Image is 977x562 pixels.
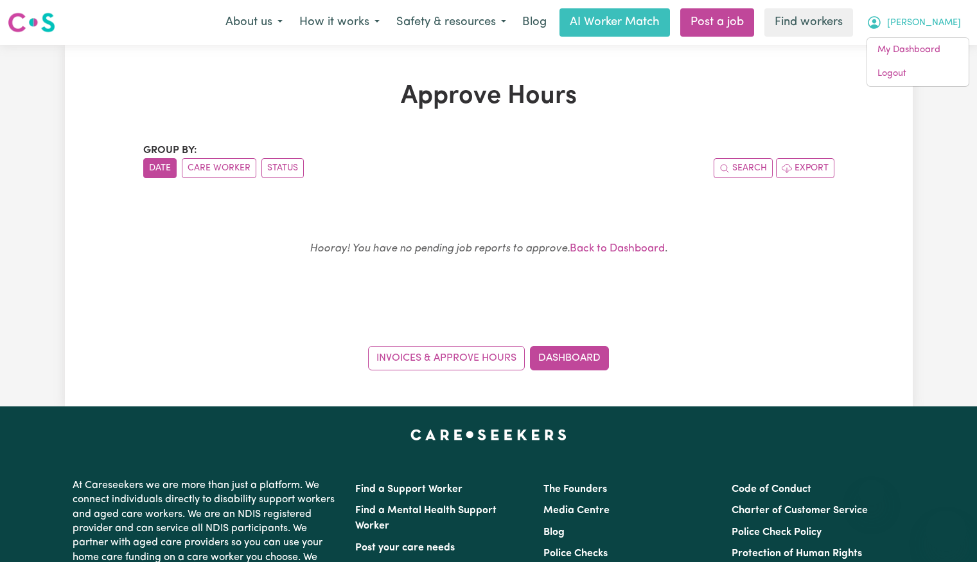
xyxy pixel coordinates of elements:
a: Post a job [680,8,754,37]
a: Dashboard [530,346,609,370]
img: Careseekers logo [8,11,55,34]
a: Find a Support Worker [355,484,462,494]
button: sort invoices by care worker [182,158,256,178]
a: Blog [515,8,554,37]
a: AI Worker Match [559,8,670,37]
a: Protection of Human Rights [732,548,862,559]
a: Back to Dashboard [570,243,665,254]
a: Invoices & Approve Hours [368,346,525,370]
button: How it works [291,9,388,36]
a: Careseekers home page [410,430,567,440]
a: Post your care needs [355,543,455,553]
a: The Founders [543,484,607,494]
button: Search [714,158,773,178]
button: Safety & resources [388,9,515,36]
a: Find a Mental Health Support Worker [355,505,497,531]
button: About us [217,9,291,36]
small: . [310,243,667,254]
iframe: Button to launch messaging window [926,511,967,552]
button: My Account [858,9,969,36]
a: Careseekers logo [8,8,55,37]
a: Media Centre [543,505,610,516]
div: My Account [867,37,969,87]
a: My Dashboard [867,38,969,62]
span: [PERSON_NAME] [887,16,961,30]
span: Group by: [143,145,197,156]
a: Code of Conduct [732,484,811,494]
a: Charter of Customer Service [732,505,868,516]
a: Logout [867,62,969,86]
em: Hooray! You have no pending job reports to approve. [310,243,570,254]
a: Blog [543,527,565,538]
a: Find workers [764,8,853,37]
a: Police Checks [543,548,608,559]
button: Export [776,158,834,178]
iframe: Close message [859,480,885,505]
button: sort invoices by date [143,158,177,178]
h1: Approve Hours [143,81,834,112]
a: Police Check Policy [732,527,822,538]
button: sort invoices by paid status [261,158,304,178]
